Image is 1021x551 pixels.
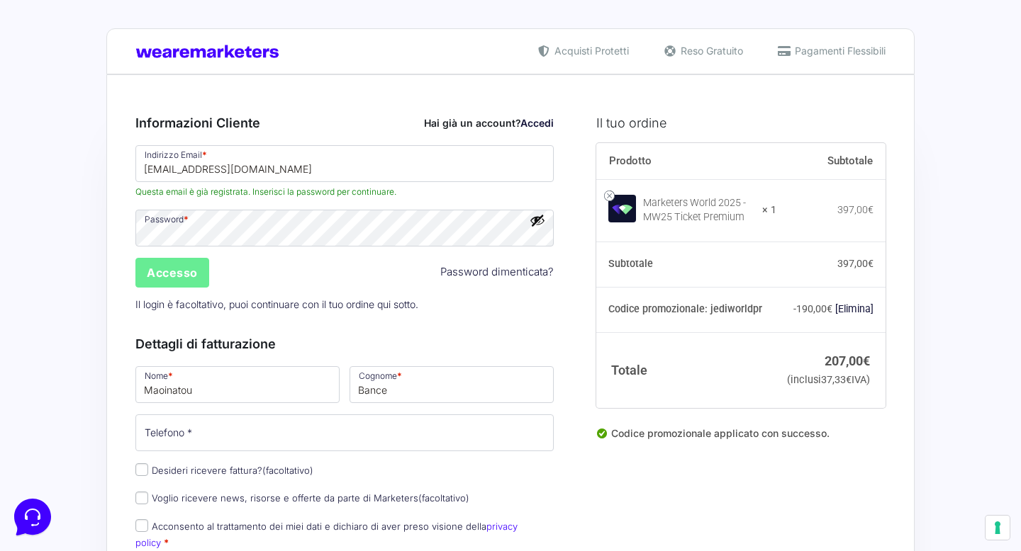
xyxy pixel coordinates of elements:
[23,119,261,147] button: Inizia una conversazione
[551,43,629,58] span: Acquisti Protetti
[92,127,209,139] span: Inizia una conversazione
[135,492,469,504] label: Voglio ricevere news, risorse e offerte da parte di Marketers
[135,521,518,548] label: Acconsento al trattamento dei miei dati e dichiaro di aver preso visione della
[135,145,554,182] input: Indirizzo Email *
[821,374,852,386] span: 37,33
[776,287,886,332] td: -
[135,414,554,451] input: Telefono *
[135,519,148,532] input: Acconsento al trattamento dei miei dati e dichiaro di aver preso visione dellaprivacy policy
[11,421,99,453] button: Home
[530,212,545,228] button: Mostra password
[596,242,777,288] th: Subtotale
[827,303,832,314] span: €
[787,374,870,386] small: (inclusi IVA)
[135,465,313,476] label: Desideri ricevere fattura?
[218,441,239,453] p: Aiuto
[776,143,886,180] th: Subtotale
[837,204,874,215] bdi: 397,00
[185,421,272,453] button: Aiuto
[43,441,67,453] p: Home
[32,206,232,220] input: Cerca un articolo...
[45,79,74,108] img: dark
[135,492,148,504] input: Voglio ricevere news, risorse e offerte da parte di Marketers(facoltativo)
[123,441,161,453] p: Messaggi
[151,176,261,187] a: Apri Centro Assistenza
[986,516,1010,540] button: Le tue preferenze relative al consenso per le tecnologie di tracciamento
[868,258,874,269] span: €
[762,203,776,217] strong: × 1
[846,374,852,386] span: €
[23,57,121,68] span: Le tue conversazioni
[11,11,238,34] h2: Ciao da Marketers 👋
[135,366,340,403] input: Nome *
[837,258,874,269] bdi: 397,00
[418,492,469,504] span: (facoltativo)
[440,264,554,280] a: Password dimenticata?
[135,463,148,476] input: Desideri ricevere fattura?(facoltativo)
[520,117,554,129] a: Accedi
[835,303,874,314] a: Rimuovi il codice promozionale jediworldpr
[23,79,51,108] img: dark
[596,287,777,332] th: Codice promozionale: jediworldpr
[99,421,186,453] button: Messaggi
[130,290,559,319] p: Il login è facoltativo, puoi continuare con il tuo ordine qui sotto.
[868,204,874,215] span: €
[262,465,313,476] span: (facoltativo)
[135,334,554,353] h3: Dettagli di fatturazione
[791,43,886,58] span: Pagamenti Flessibili
[11,496,54,538] iframe: Customerly Messenger Launcher
[596,332,777,408] th: Totale
[23,176,111,187] span: Trova una risposta
[596,426,886,453] div: Codice promozionale applicato con successo.
[677,43,743,58] span: Reso Gratuito
[424,115,554,130] div: Hai già un account?
[608,195,636,222] img: Marketers World 2025 - MW25 Ticket Premium
[135,113,554,132] h3: Informazioni Cliente
[596,113,886,132] h3: Il tuo ordine
[68,79,96,108] img: dark
[863,353,870,368] span: €
[135,258,209,288] input: Accesso
[643,196,754,225] div: Marketers World 2025 - MW25 Ticket Premium
[825,353,870,368] bdi: 207,00
[796,303,832,314] span: 190,00
[596,143,777,180] th: Prodotto
[350,366,554,403] input: Cognome *
[135,186,554,198] span: Questa email è già registrata. Inserisci la password per continuare.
